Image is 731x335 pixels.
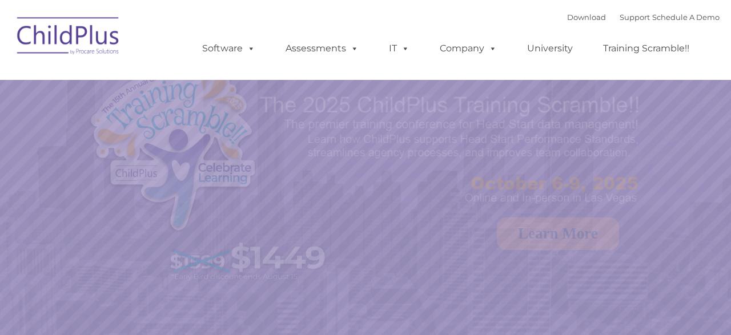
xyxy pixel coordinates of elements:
[377,37,421,60] a: IT
[191,37,267,60] a: Software
[567,13,606,22] a: Download
[497,217,619,250] a: Learn More
[516,37,584,60] a: University
[11,9,126,66] img: ChildPlus by Procare Solutions
[592,37,701,60] a: Training Scramble!!
[274,37,370,60] a: Assessments
[620,13,650,22] a: Support
[652,13,720,22] a: Schedule A Demo
[567,13,720,22] font: |
[428,37,508,60] a: Company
